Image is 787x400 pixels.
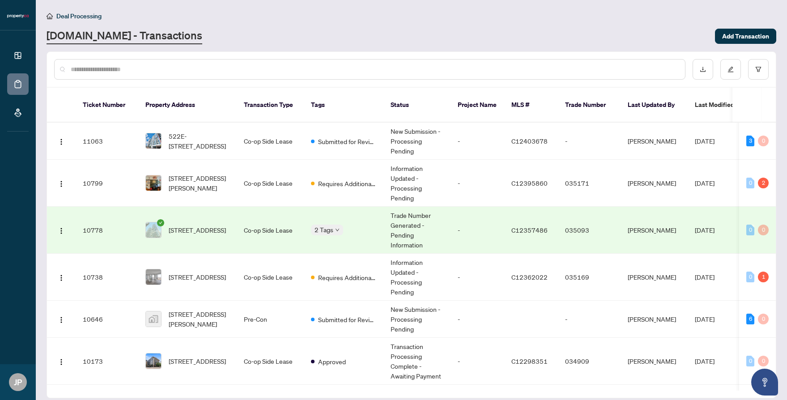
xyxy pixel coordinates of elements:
[146,353,161,369] img: thumbnail-img
[727,66,734,72] span: edit
[318,179,376,188] span: Requires Additional Docs
[76,207,138,254] td: 10778
[146,311,161,327] img: thumbnail-img
[720,59,741,80] button: edit
[511,226,548,234] span: C12357486
[14,376,22,388] span: JP
[746,314,754,324] div: 6
[451,338,504,385] td: -
[58,180,65,187] img: Logo
[54,354,68,368] button: Logo
[746,272,754,282] div: 0
[157,219,164,226] span: check-circle
[695,315,715,323] span: [DATE]
[695,100,749,110] span: Last Modified Date
[76,301,138,338] td: 10646
[511,273,548,281] span: C12362022
[237,88,304,123] th: Transaction Type
[451,254,504,301] td: -
[383,338,451,385] td: Transaction Processing Complete - Awaiting Payment
[558,207,621,254] td: 035093
[746,225,754,235] div: 0
[54,134,68,148] button: Logo
[621,338,688,385] td: [PERSON_NAME]
[76,123,138,160] td: 11063
[315,225,333,235] span: 2 Tags
[758,314,769,324] div: 0
[383,254,451,301] td: Information Updated - Processing Pending
[758,225,769,235] div: 0
[169,131,230,151] span: 522E-[STREET_ADDRESS]
[54,270,68,284] button: Logo
[169,173,230,193] span: [STREET_ADDRESS][PERSON_NAME]
[621,160,688,207] td: [PERSON_NAME]
[54,176,68,190] button: Logo
[76,88,138,123] th: Ticket Number
[758,178,769,188] div: 2
[755,66,761,72] span: filter
[451,88,504,123] th: Project Name
[146,222,161,238] img: thumbnail-img
[383,88,451,123] th: Status
[7,13,29,19] img: logo
[146,269,161,285] img: thumbnail-img
[47,13,53,19] span: home
[751,369,778,396] button: Open asap
[54,312,68,326] button: Logo
[511,179,548,187] span: C12395860
[237,123,304,160] td: Co-op Side Lease
[695,273,715,281] span: [DATE]
[558,338,621,385] td: 034909
[47,28,202,44] a: [DOMAIN_NAME] - Transactions
[758,272,769,282] div: 1
[558,254,621,301] td: 035169
[722,29,769,43] span: Add Transaction
[451,207,504,254] td: -
[146,175,161,191] img: thumbnail-img
[383,301,451,338] td: New Submission - Processing Pending
[76,254,138,301] td: 10738
[383,207,451,254] td: Trade Number Generated - Pending Information
[700,66,706,72] span: download
[318,315,376,324] span: Submitted for Review
[621,88,688,123] th: Last Updated By
[76,160,138,207] td: 10799
[169,272,226,282] span: [STREET_ADDRESS]
[504,88,558,123] th: MLS #
[558,88,621,123] th: Trade Number
[318,357,346,366] span: Approved
[748,59,769,80] button: filter
[146,133,161,149] img: thumbnail-img
[688,88,768,123] th: Last Modified Date
[451,160,504,207] td: -
[695,137,715,145] span: [DATE]
[695,357,715,365] span: [DATE]
[138,88,237,123] th: Property Address
[56,12,102,20] span: Deal Processing
[58,227,65,234] img: Logo
[621,123,688,160] td: [PERSON_NAME]
[558,301,621,338] td: -
[758,356,769,366] div: 0
[237,338,304,385] td: Co-op Side Lease
[169,225,226,235] span: [STREET_ADDRESS]
[58,138,65,145] img: Logo
[304,88,383,123] th: Tags
[621,301,688,338] td: [PERSON_NAME]
[558,123,621,160] td: -
[335,228,340,232] span: down
[318,272,376,282] span: Requires Additional Docs
[695,179,715,187] span: [DATE]
[746,136,754,146] div: 3
[54,223,68,237] button: Logo
[511,357,548,365] span: C12298351
[621,207,688,254] td: [PERSON_NAME]
[695,226,715,234] span: [DATE]
[715,29,776,44] button: Add Transaction
[58,274,65,281] img: Logo
[383,160,451,207] td: Information Updated - Processing Pending
[746,178,754,188] div: 0
[169,356,226,366] span: [STREET_ADDRESS]
[237,160,304,207] td: Co-op Side Lease
[58,316,65,323] img: Logo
